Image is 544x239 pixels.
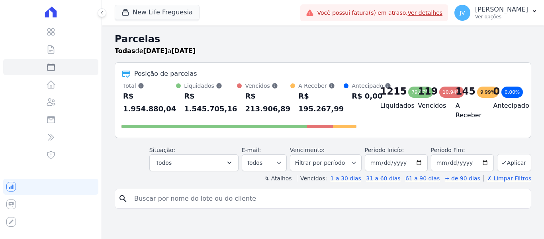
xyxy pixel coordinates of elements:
[475,6,528,14] p: [PERSON_NAME]
[493,85,500,98] div: 0
[477,87,499,98] div: 9,99%
[439,87,464,98] div: 10,94%
[129,191,528,207] input: Buscar por nome do lote ou do cliente
[115,47,135,55] strong: Todas
[123,90,176,115] div: R$ 1.954.880,04
[134,69,197,79] div: Posição de parcelas
[456,85,476,98] div: 145
[380,85,407,98] div: 1215
[431,146,494,154] label: Período Fim:
[418,85,438,98] div: 119
[331,175,361,182] a: 1 a 30 dias
[445,175,480,182] a: + de 90 dias
[408,87,433,98] div: 79,07%
[143,47,168,55] strong: [DATE]
[115,32,531,46] h2: Parcelas
[118,194,128,203] i: search
[171,47,196,55] strong: [DATE]
[245,90,290,115] div: R$ 213.906,89
[242,147,261,153] label: E-mail:
[493,101,518,111] h4: Antecipado
[352,90,391,103] div: R$ 0,00
[380,101,405,111] h4: Liquidados
[448,2,544,24] button: JV [PERSON_NAME] Ver opções
[418,101,443,111] h4: Vencidos
[115,46,196,56] p: de a
[483,175,531,182] a: ✗ Limpar Filtros
[317,9,442,17] span: Você possui fatura(s) em atraso.
[184,82,237,90] div: Liquidados
[184,90,237,115] div: R$ 1.545.705,16
[290,147,325,153] label: Vencimento:
[156,158,172,168] span: Todos
[123,82,176,90] div: Total
[405,175,440,182] a: 61 a 90 dias
[497,154,531,171] button: Aplicar
[475,14,528,20] p: Ver opções
[298,82,344,90] div: A Receber
[366,175,400,182] a: 31 a 60 dias
[501,87,523,98] div: 0,00%
[115,5,200,20] button: New Life Freguesia
[245,82,290,90] div: Vencidos
[297,175,327,182] label: Vencidos:
[149,154,239,171] button: Todos
[298,90,344,115] div: R$ 195.267,99
[460,10,465,16] span: JV
[408,10,443,16] a: Ver detalhes
[365,147,404,153] label: Período Inicío:
[352,82,391,90] div: Antecipado
[456,101,481,120] h4: A Receber
[149,147,175,153] label: Situação:
[264,175,292,182] label: ↯ Atalhos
